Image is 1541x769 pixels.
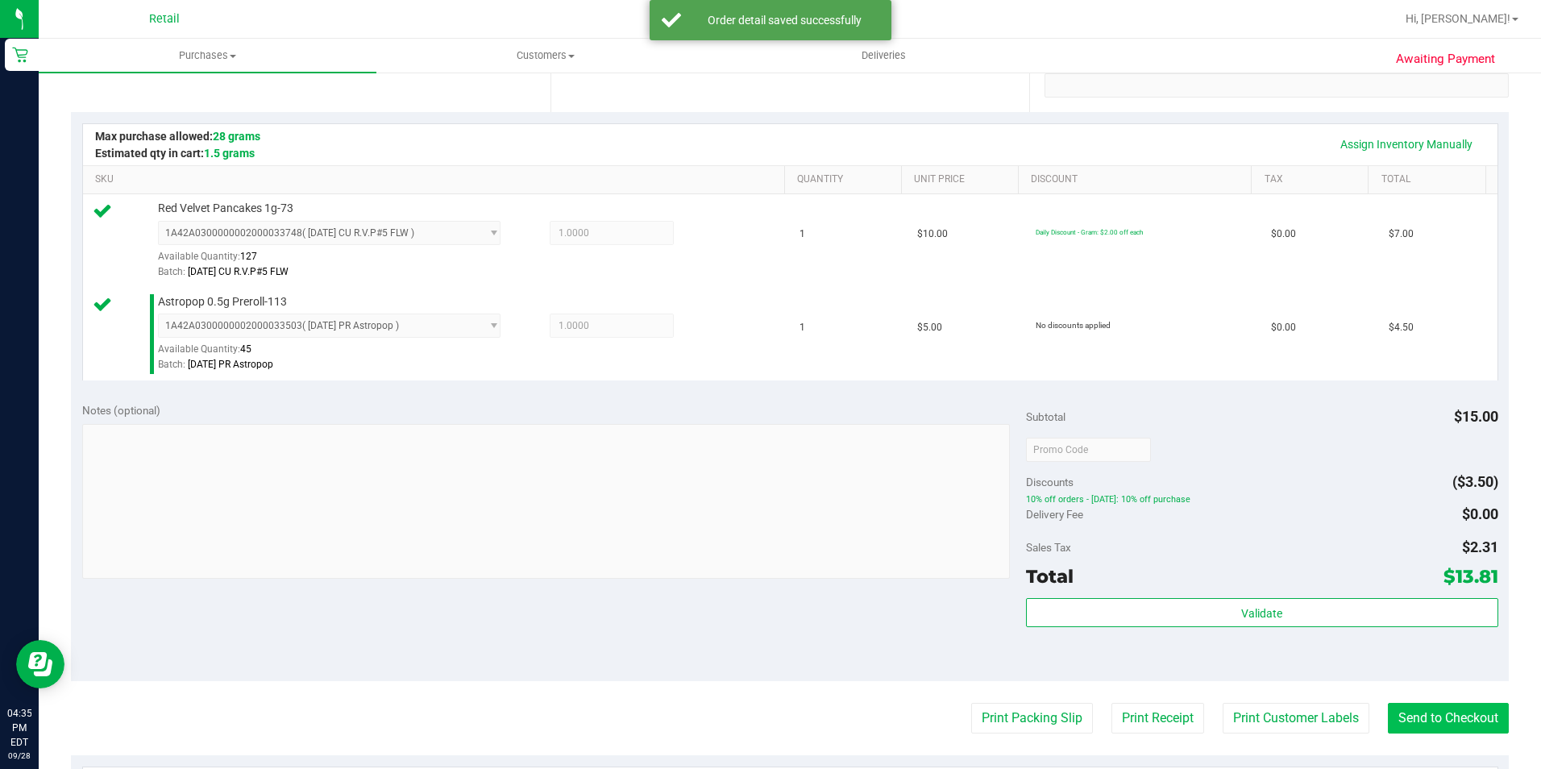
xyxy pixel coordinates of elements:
span: Subtotal [1026,410,1065,423]
span: 1 [800,320,805,335]
span: $2.31 [1462,538,1498,555]
span: Batch: [158,266,185,277]
span: Estimated qty in cart: [95,147,255,160]
span: Retail [149,12,180,26]
a: Quantity [797,173,895,186]
span: Validate [1241,607,1282,620]
span: 1.5 grams [204,147,255,160]
a: Discount [1031,173,1245,186]
button: Print Packing Slip [971,703,1093,734]
span: Hi, [PERSON_NAME]! [1406,12,1510,25]
inline-svg: Retail [12,47,28,63]
span: Discounts [1026,468,1074,497]
div: Available Quantity: [158,245,519,276]
span: 45 [240,343,251,355]
span: Daily Discount - Gram: $2.00 off each [1036,228,1143,236]
span: [DATE] CU R.V.P#5 FLW [188,266,289,277]
span: Awaiting Payment [1396,50,1495,69]
a: Customers [376,39,714,73]
span: 1 [800,227,805,242]
div: Order detail saved successfully [690,12,879,28]
span: Purchases [39,48,376,63]
a: Purchases [39,39,376,73]
a: SKU [95,173,778,186]
span: Delivery Fee [1026,508,1083,521]
span: $0.00 [1462,505,1498,522]
span: 127 [240,251,257,262]
span: Deliveries [840,48,928,63]
span: No discounts applied [1036,321,1111,330]
a: Assign Inventory Manually [1330,131,1483,158]
button: Print Customer Labels [1223,703,1369,734]
p: 09/28 [7,750,31,762]
button: Send to Checkout [1388,703,1509,734]
span: Total [1026,565,1074,588]
div: Available Quantity: [158,338,519,369]
a: Unit Price [914,173,1011,186]
button: Validate [1026,598,1498,627]
span: $4.50 [1389,320,1414,335]
iframe: Resource center [16,640,64,688]
a: Total [1381,173,1479,186]
button: Print Receipt [1111,703,1204,734]
a: Tax [1265,173,1362,186]
span: Notes (optional) [82,404,160,417]
span: $0.00 [1271,227,1296,242]
span: $7.00 [1389,227,1414,242]
p: 04:35 PM EDT [7,706,31,750]
span: 10% off orders - [DATE]: 10% off purchase [1026,494,1498,505]
span: Red Velvet Pancakes 1g-73 [158,201,293,216]
span: Max purchase allowed: [95,130,260,143]
a: Deliveries [715,39,1053,73]
span: [DATE] PR Astropop [188,359,273,370]
span: $15.00 [1454,408,1498,425]
span: $10.00 [917,227,948,242]
span: 28 grams [213,130,260,143]
span: ($3.50) [1452,473,1498,490]
span: Customers [377,48,713,63]
span: $5.00 [917,320,942,335]
input: Promo Code [1026,438,1151,462]
span: $0.00 [1271,320,1296,335]
span: $13.81 [1443,565,1498,588]
span: Sales Tax [1026,541,1071,554]
span: Batch: [158,359,185,370]
span: Astropop 0.5g Preroll-113 [158,294,287,310]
